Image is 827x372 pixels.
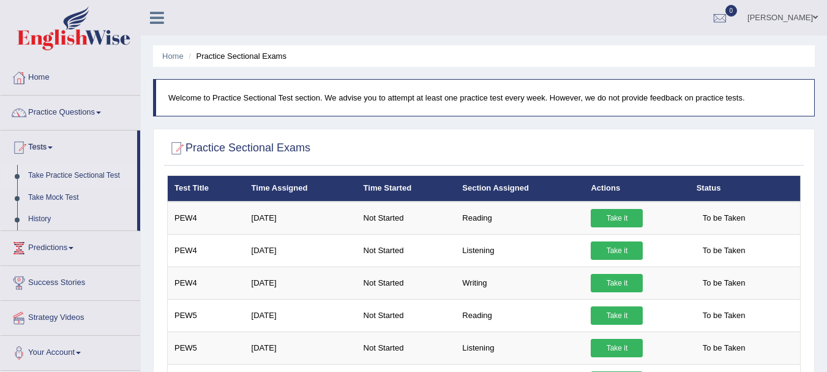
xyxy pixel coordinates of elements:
[1,96,140,126] a: Practice Questions
[1,336,140,366] a: Your Account
[168,332,245,364] td: PEW5
[591,306,643,325] a: Take it
[168,267,245,299] td: PEW4
[357,176,456,202] th: Time Started
[1,131,137,161] a: Tests
[584,176,689,202] th: Actions
[455,234,584,267] td: Listening
[725,5,738,17] span: 0
[455,332,584,364] td: Listening
[245,234,357,267] td: [DATE]
[357,202,456,235] td: Not Started
[357,332,456,364] td: Not Started
[168,92,802,104] p: Welcome to Practice Sectional Test section. We advise you to attempt at least one practice test e...
[1,301,140,332] a: Strategy Videos
[357,299,456,332] td: Not Started
[357,267,456,299] td: Not Started
[245,176,357,202] th: Time Assigned
[168,234,245,267] td: PEW4
[591,209,643,227] a: Take it
[245,202,357,235] td: [DATE]
[357,234,456,267] td: Not Started
[697,306,752,325] span: To be Taken
[168,176,245,202] th: Test Title
[1,231,140,262] a: Predictions
[1,266,140,297] a: Success Stories
[591,339,643,357] a: Take it
[162,51,184,61] a: Home
[455,267,584,299] td: Writing
[23,187,137,209] a: Take Mock Test
[591,241,643,260] a: Take it
[23,165,137,187] a: Take Practice Sectional Test
[591,274,643,292] a: Take it
[455,299,584,332] td: Reading
[23,208,137,230] a: History
[697,339,752,357] span: To be Taken
[168,202,245,235] td: PEW4
[697,209,752,227] span: To be Taken
[245,332,357,364] td: [DATE]
[167,139,310,158] h2: Practice Sectional Exams
[697,241,752,260] span: To be Taken
[455,176,584,202] th: Section Assigned
[245,267,357,299] td: [DATE]
[245,299,357,332] td: [DATE]
[690,176,801,202] th: Status
[1,61,140,91] a: Home
[185,50,286,62] li: Practice Sectional Exams
[168,299,245,332] td: PEW5
[697,274,752,292] span: To be Taken
[455,202,584,235] td: Reading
